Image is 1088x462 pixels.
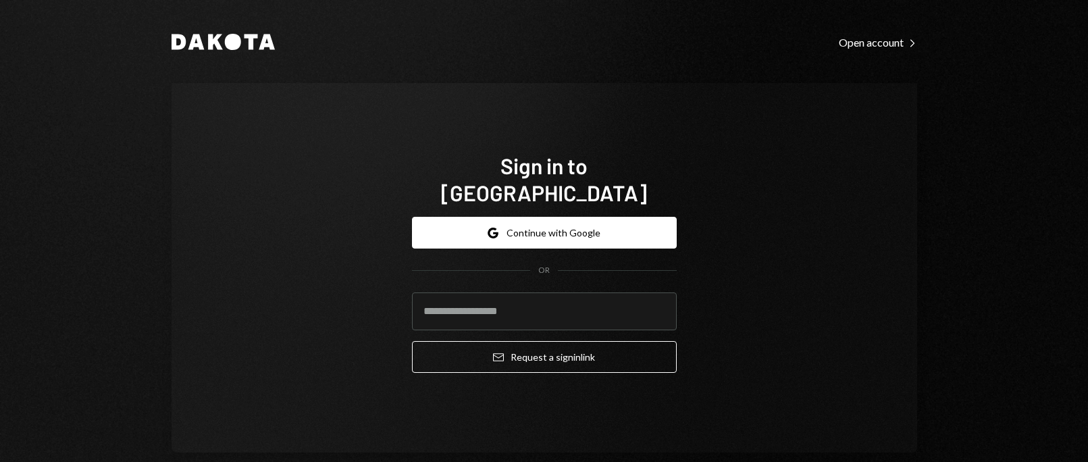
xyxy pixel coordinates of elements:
a: Open account [839,34,917,49]
h1: Sign in to [GEOGRAPHIC_DATA] [412,152,677,206]
button: Request a signinlink [412,341,677,373]
div: Open account [839,36,917,49]
div: OR [538,265,550,276]
button: Continue with Google [412,217,677,249]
